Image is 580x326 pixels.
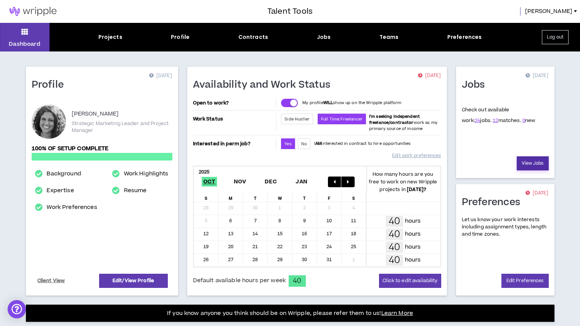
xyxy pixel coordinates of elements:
div: M [219,190,243,202]
p: Check out available work: [462,106,535,124]
span: Jan [294,177,309,186]
div: Contracts [238,33,268,41]
p: My profile show up on the Wripple platform [302,100,401,106]
p: Strategic Marketing Leader and Project Manager [72,120,172,134]
p: I interested in contract to hire opportunities [314,141,411,147]
div: S [194,190,219,202]
p: Open to work? [193,100,275,106]
a: Work Preferences [47,203,97,212]
h3: Talent Tools [267,6,313,17]
a: Resume [124,186,147,195]
a: Client View [36,274,66,287]
a: Edit Preferences [501,274,549,288]
div: Christina S. [32,104,66,139]
h1: Profile [32,79,70,91]
span: matches. [493,117,521,124]
p: [DATE] [525,72,548,80]
div: Teams [379,33,399,41]
a: Edit/View Profile [99,274,168,288]
h1: Preferences [462,196,526,209]
b: 2025 [199,169,210,175]
span: new [522,117,535,124]
span: work as my primary source of income [369,114,437,132]
p: hours [405,243,421,251]
div: T [243,190,268,202]
b: I'm seeking independent freelance/contractor [369,114,420,125]
div: Profile [171,33,190,41]
p: hours [405,256,421,264]
a: Expertise [47,186,74,195]
a: Learn More [381,309,413,317]
div: F [317,190,342,202]
span: No [301,141,307,147]
span: Nov [232,177,248,186]
p: 100% of setup complete [32,145,172,153]
span: Side Hustler [284,116,310,122]
p: Interested in perm job? [193,138,275,149]
strong: AM [315,141,321,146]
div: S [342,190,366,202]
a: 12 [493,117,498,124]
a: 24 [475,117,480,124]
div: Open Intercom Messenger [8,300,26,318]
span: Dec [263,177,278,186]
button: Click to edit availability [379,274,441,288]
a: Work Highlights [124,169,169,178]
a: Background [47,169,81,178]
div: Projects [98,33,122,41]
a: View Jobs [517,156,549,170]
p: hours [405,217,421,225]
p: How many hours are you free to work on new Wripple projects in [366,170,440,193]
a: Edit work preferences [392,149,441,162]
div: T [292,190,317,202]
p: hours [405,230,421,238]
p: Work Status [193,114,275,124]
strong: WILL [323,100,333,106]
p: Let us know your work interests including assignment types, length and time zones. [462,216,549,238]
span: [PERSON_NAME] [525,7,572,16]
p: Dashboard [9,40,40,48]
div: Jobs [317,33,331,41]
span: jobs. [475,117,492,124]
h1: Availability and Work Status [193,79,336,91]
p: [DATE] [149,72,172,80]
span: Oct [202,177,217,186]
p: If you know anyone you think should be on Wripple, please refer them to us! [167,309,413,318]
p: [PERSON_NAME] [72,109,119,119]
div: Preferences [447,33,482,41]
p: [DATE] [525,189,548,197]
span: Yes [284,141,291,147]
span: Default available hours per week [193,276,286,285]
h1: Jobs [462,79,491,91]
p: [DATE] [418,72,441,80]
b: [DATE] ? [407,186,426,193]
a: 0 [522,117,525,124]
div: W [268,190,292,202]
button: Log out [542,30,569,44]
